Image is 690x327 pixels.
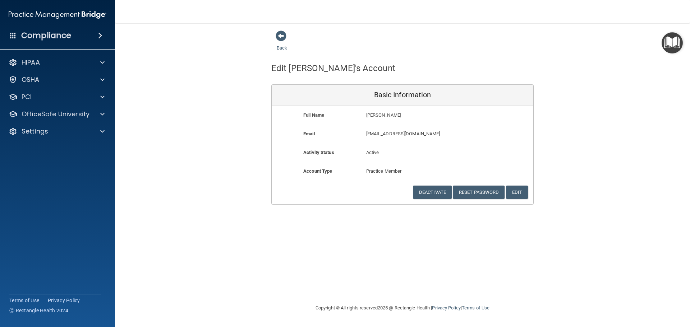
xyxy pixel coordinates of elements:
[366,111,481,120] p: [PERSON_NAME]
[272,85,533,106] div: Basic Information
[303,131,315,136] b: Email
[9,8,106,22] img: PMB logo
[662,32,683,53] button: Open Resource Center
[277,37,287,51] a: Back
[22,75,40,84] p: OSHA
[303,150,334,155] b: Activity Status
[9,110,105,118] a: OfficeSafe University
[271,296,534,319] div: Copyright © All rights reserved 2025 @ Rectangle Health | |
[9,75,105,84] a: OSHA
[366,167,439,176] p: Practice Member
[462,305,489,310] a: Terms of Use
[22,127,48,136] p: Settings
[9,58,105,67] a: HIPAA
[22,58,40,67] p: HIPAA
[9,93,105,101] a: PCI
[271,64,395,73] h4: Edit [PERSON_NAME]'s Account
[21,31,71,41] h4: Compliance
[453,186,505,199] button: Reset Password
[366,148,439,157] p: Active
[22,110,89,118] p: OfficeSafe University
[303,112,324,118] b: Full Name
[48,297,80,304] a: Privacy Policy
[366,130,481,138] p: [EMAIL_ADDRESS][DOMAIN_NAME]
[432,305,460,310] a: Privacy Policy
[9,297,39,304] a: Terms of Use
[413,186,452,199] button: Deactivate
[9,307,68,314] span: Ⓒ Rectangle Health 2024
[9,127,105,136] a: Settings
[566,276,681,305] iframe: Drift Widget Chat Controller
[303,168,332,174] b: Account Type
[506,186,528,199] button: Edit
[22,93,32,101] p: PCI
